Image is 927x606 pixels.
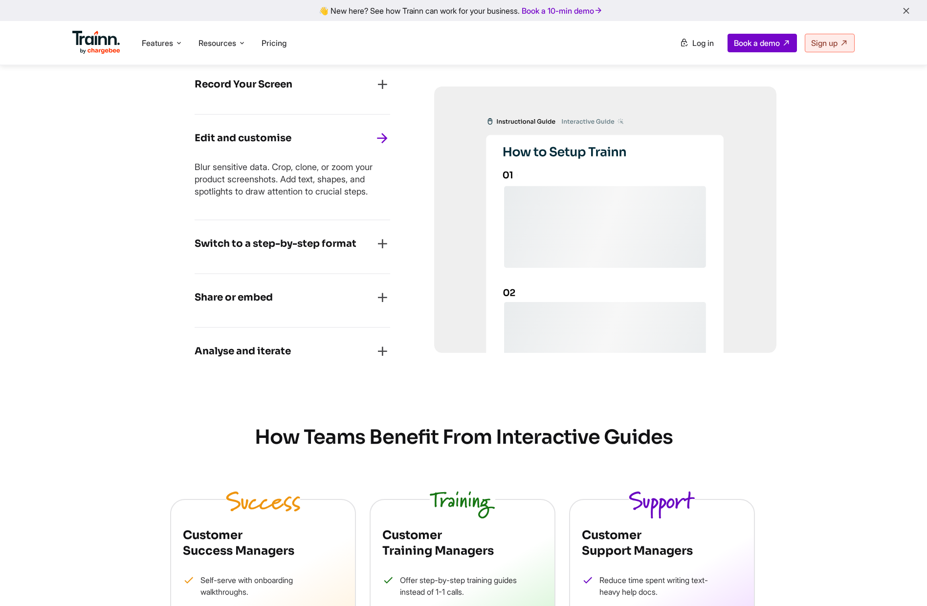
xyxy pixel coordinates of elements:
a: Pricing [262,38,287,48]
h6: Customer Support Managers [582,527,742,559]
img: guide-edit.svg [434,87,776,353]
img: Trainn Logo [72,31,120,54]
h2: How Teams Benefit From Interactive Guides [170,425,757,450]
span: Log in [692,38,714,48]
img: Training.63415ea.svg [430,491,495,519]
img: Success.a6adcc1.svg [226,491,300,512]
a: Sign up [805,34,855,52]
li: Reduce time spent writing text-heavy help docs. [582,574,719,598]
h4: Share or embed [195,290,273,305]
h6: Customer Training Managers [382,527,543,559]
div: 👋 New here? See how Trainn can work for your business. [6,6,921,15]
li: Offer step-by-step training guides instead of 1-1 calls. [382,574,519,598]
span: Sign up [811,38,838,48]
iframe: Chat Widget [878,559,927,606]
img: Support.4c1cdb8.svg [629,491,695,519]
h4: Switch to a step-by-step format [195,236,356,252]
span: Resources [199,38,236,48]
h6: Customer Success Managers [183,527,343,559]
a: Book a 10-min demo [520,4,605,18]
li: Self-serve with onboarding walkthroughs. [183,574,320,598]
span: Book a demo [734,38,780,48]
a: Book a demo [728,34,797,52]
h4: Record Your Screen [195,77,292,92]
p: Blur sensitive data. Crop, clone, or zoom your product screenshots. Add text, shapes, and spotlig... [195,161,390,198]
h4: Analyse and iterate [195,344,291,359]
h4: Edit and customise [195,130,291,146]
span: Features [142,38,173,48]
a: Log in [674,34,720,52]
